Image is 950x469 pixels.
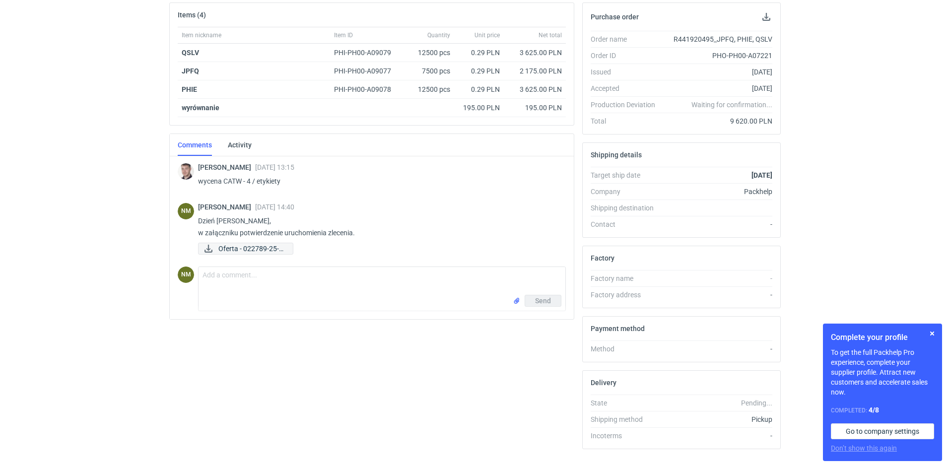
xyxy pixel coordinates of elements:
[405,44,454,62] div: 12500 pcs
[198,175,558,187] p: wycena CATW - 4 / etykiety
[591,67,663,77] div: Issued
[663,273,772,283] div: -
[334,31,353,39] span: Item ID
[591,13,639,21] h2: Purchase order
[591,187,663,197] div: Company
[475,31,500,39] span: Unit price
[182,31,221,39] span: Item nickname
[663,83,772,93] div: [DATE]
[663,116,772,126] div: 9 620.00 PLN
[591,431,663,441] div: Incoterms
[691,100,772,110] em: Waiting for confirmation...
[458,103,500,113] div: 195.00 PLN
[228,134,252,156] a: Activity
[591,83,663,93] div: Accepted
[508,48,562,58] div: 3 625.00 PLN
[334,84,401,94] div: PHI-PH00-A09078
[591,116,663,126] div: Total
[751,171,772,179] strong: [DATE]
[178,11,206,19] h2: Items (4)
[591,273,663,283] div: Factory name
[334,48,401,58] div: PHI-PH00-A09079
[591,344,663,354] div: Method
[405,62,454,80] div: 7500 pcs
[741,399,772,407] em: Pending...
[591,170,663,180] div: Target ship date
[508,84,562,94] div: 3 625.00 PLN
[535,297,551,304] span: Send
[427,31,450,39] span: Quantity
[831,443,897,453] button: Don’t show this again
[663,187,772,197] div: Packhelp
[178,134,212,156] a: Comments
[178,267,194,283] figcaption: NM
[591,100,663,110] div: Production Deviation
[198,243,293,255] div: Oferta - 022789-25-ET.pdf
[255,203,294,211] span: [DATE] 14:40
[591,290,663,300] div: Factory address
[591,325,645,333] h2: Payment method
[831,423,934,439] a: Go to company settings
[198,243,293,255] button: Oferta - 022789-25-E...
[591,379,616,387] h2: Delivery
[591,51,663,61] div: Order ID
[525,295,561,307] button: Send
[182,49,199,57] strong: QSLV
[591,414,663,424] div: Shipping method
[198,163,255,171] span: [PERSON_NAME]
[831,347,934,397] p: To get the full Packhelp Pro experience, complete your supplier profile. Attract new customers an...
[255,163,294,171] span: [DATE] 13:15
[198,215,558,239] p: Dzień [PERSON_NAME], w załączniku potwierdzenie uruchomienia zlecenia.
[178,203,194,219] figcaption: NM
[663,67,772,77] div: [DATE]
[178,163,194,180] img: Maciej Sikora
[334,66,401,76] div: PHI-PH00-A09077
[198,203,255,211] span: [PERSON_NAME]
[591,219,663,229] div: Contact
[178,267,194,283] div: Natalia Mrozek
[760,11,772,23] button: Download PO
[663,344,772,354] div: -
[182,104,219,112] strong: wyrównanie
[591,254,614,262] h2: Factory
[218,243,285,254] span: Oferta - 022789-25-E...
[831,332,934,343] h1: Complete your profile
[508,66,562,76] div: 2 175.00 PLN
[663,219,772,229] div: -
[458,66,500,76] div: 0.29 PLN
[182,67,199,75] strong: JPFQ
[926,328,938,339] button: Skip for now
[405,80,454,99] div: 12500 pcs
[663,431,772,441] div: -
[869,406,879,414] strong: 4 / 8
[591,398,663,408] div: State
[591,151,642,159] h2: Shipping details
[539,31,562,39] span: Net total
[663,290,772,300] div: -
[663,51,772,61] div: PHO-PH00-A07221
[178,203,194,219] div: Natalia Mrozek
[182,85,197,93] strong: PHIE
[458,48,500,58] div: 0.29 PLN
[663,34,772,44] div: R441920495_JPFQ, PHIE, QSLV
[663,414,772,424] div: Pickup
[831,405,934,415] div: Completed:
[591,34,663,44] div: Order name
[508,103,562,113] div: 195.00 PLN
[591,203,663,213] div: Shipping destination
[458,84,500,94] div: 0.29 PLN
